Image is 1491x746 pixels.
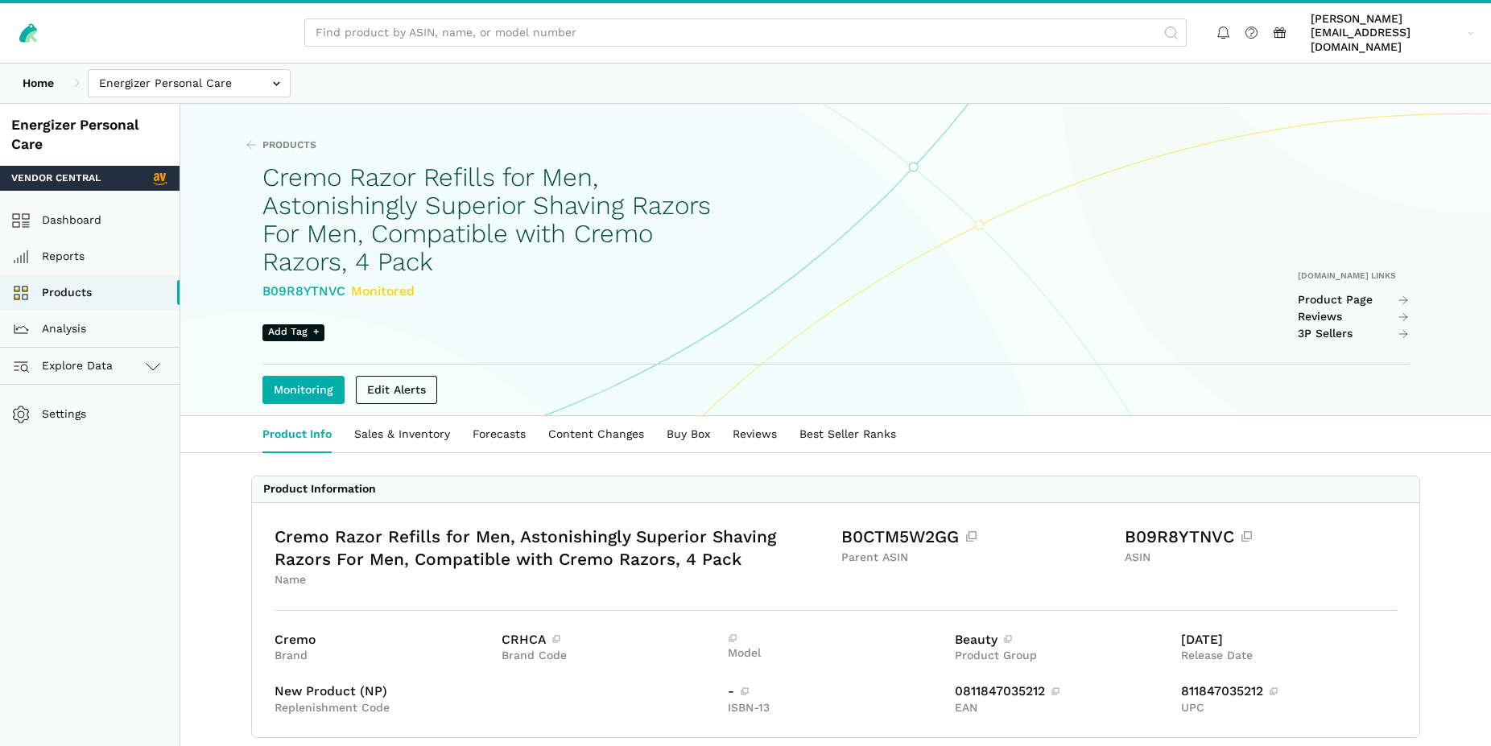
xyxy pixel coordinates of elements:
[251,416,343,453] a: Product Info
[11,69,65,97] a: Home
[262,282,733,302] div: B09R8YTNVC
[275,525,830,571] div: Cremo Razor Refills for Men, Astonishingly Superior Shaving Razors For Men, Compatible with Cremo...
[461,416,537,453] a: Forecasts
[728,701,944,715] div: ISBN-13
[1311,12,1462,55] span: [PERSON_NAME][EMAIL_ADDRESS][DOMAIN_NAME]
[263,482,376,497] div: Product Information
[841,525,1113,548] div: B0CTM5W2GG
[275,633,490,646] div: Cremo
[1298,310,1410,324] a: Reviews
[1298,327,1410,341] a: 3P Sellers
[262,138,316,153] span: Products
[304,19,1187,47] input: Find product by ASIN, name, or model number
[262,324,324,341] span: Add Tag
[655,416,721,453] a: Buy Box
[1125,550,1397,565] div: ASIN
[955,685,1171,698] div: 0811847035212
[728,685,944,698] div: -
[275,649,490,663] div: Brand
[1181,685,1397,698] div: 811847035212
[788,416,907,453] a: Best Seller Ranks
[1125,525,1397,548] div: B09R8YTNVC
[721,416,788,453] a: Reviews
[11,115,168,155] div: Energizer Personal Care
[502,633,717,646] div: CRHCA
[356,376,437,404] a: Edit Alerts
[343,416,461,453] a: Sales & Inventory
[17,357,113,376] span: Explore Data
[955,701,1171,715] div: EAN
[313,325,319,340] span: +
[1298,270,1410,282] div: [DOMAIN_NAME] Links
[262,163,733,276] h1: Cremo Razor Refills for Men, Astonishingly Superior Shaving Razors For Men, Compatible with Cremo...
[1298,293,1410,307] a: Product Page
[841,550,1113,565] div: Parent ASIN
[955,649,1171,663] div: Product Group
[275,701,717,715] div: Replenishment Code
[246,138,316,153] a: Products
[1181,701,1397,715] div: UPC
[537,416,655,453] a: Content Changes
[275,573,830,587] div: Name
[1181,633,1397,646] div: [DATE]
[275,685,717,698] div: New Product (NP)
[351,283,415,299] span: Monitored
[728,646,944,661] div: Model
[1181,649,1397,663] div: Release Date
[11,171,101,186] span: Vendor Central
[1305,9,1480,57] a: [PERSON_NAME][EMAIL_ADDRESS][DOMAIN_NAME]
[88,69,291,97] input: Energizer Personal Care
[955,633,1171,646] div: Beauty
[502,649,717,663] div: Brand Code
